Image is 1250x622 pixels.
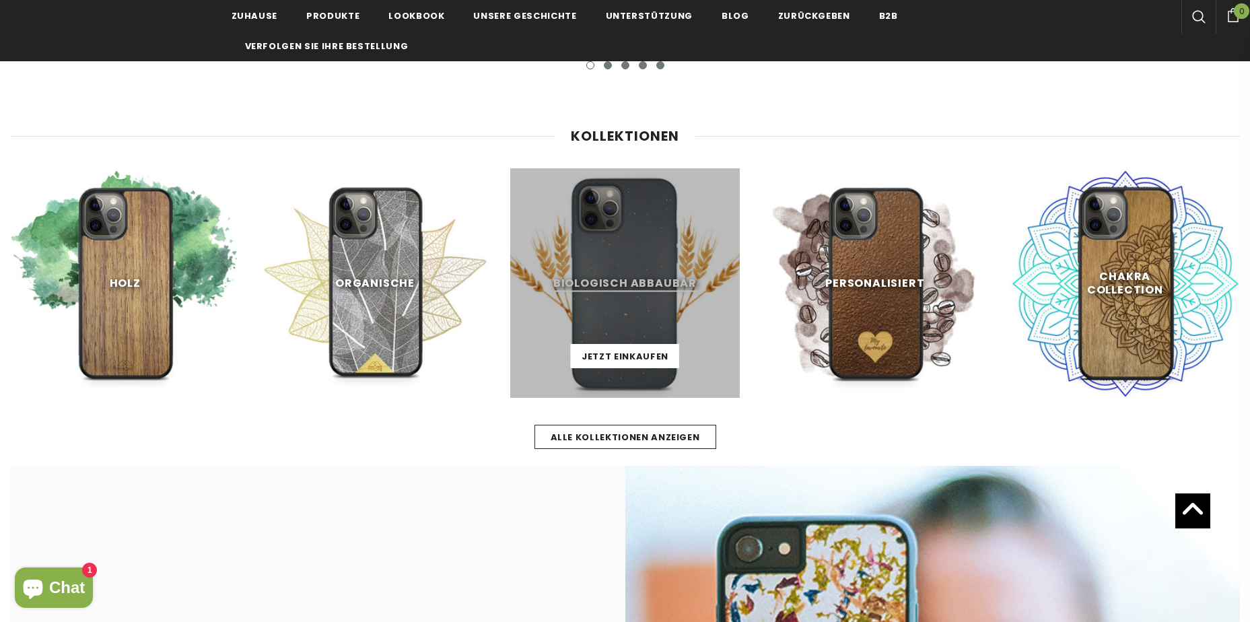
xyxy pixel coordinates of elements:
span: Alle Kollektionen anzeigen [551,431,700,444]
span: Zurückgeben [778,9,850,22]
span: B2B [879,9,898,22]
span: Unterstützung [606,9,693,22]
button: 2 [604,61,612,69]
span: Produkte [306,9,359,22]
span: Kollektionen [571,127,679,145]
span: Blog [722,9,749,22]
span: Verfolgen Sie Ihre Bestellung [245,40,409,53]
span: Jetzt einkaufen [582,350,668,363]
inbox-online-store-chat: Onlineshop-Chat von Shopify [11,567,97,611]
a: Jetzt einkaufen [571,344,679,368]
span: Unsere Geschichte [473,9,576,22]
span: Lookbook [388,9,444,22]
a: Alle Kollektionen anzeigen [534,425,716,449]
button: 5 [656,61,664,69]
a: Verfolgen Sie Ihre Bestellung [245,30,409,61]
a: 0 [1216,6,1250,22]
button: 3 [621,61,629,69]
span: 0 [1234,3,1249,19]
button: 1 [586,61,594,69]
button: 4 [639,61,647,69]
span: Zuhause [232,9,278,22]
